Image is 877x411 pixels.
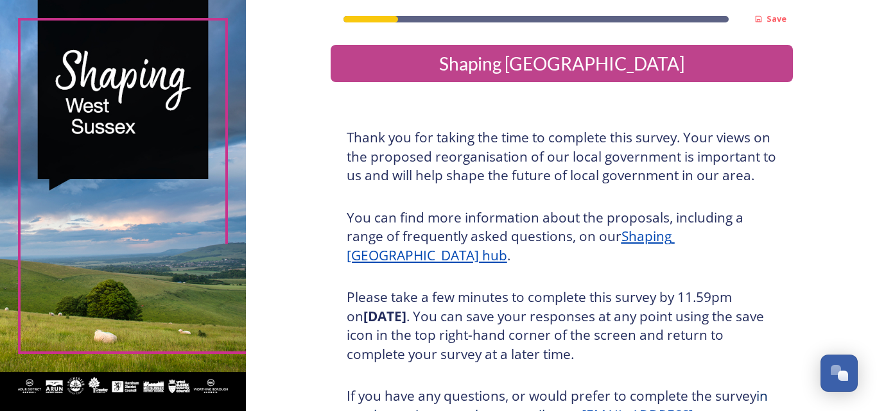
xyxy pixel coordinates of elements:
a: Shaping [GEOGRAPHIC_DATA] hub [347,227,675,264]
div: Shaping [GEOGRAPHIC_DATA] [336,50,788,77]
strong: [DATE] [363,307,406,325]
h3: Please take a few minutes to complete this survey by 11.59pm on . You can save your responses at ... [347,288,777,364]
button: Open Chat [821,355,858,392]
h3: Thank you for taking the time to complete this survey. Your views on the proposed reorganisation ... [347,128,777,185]
strong: Save [767,13,786,24]
h3: You can find more information about the proposals, including a range of frequently asked question... [347,208,777,265]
